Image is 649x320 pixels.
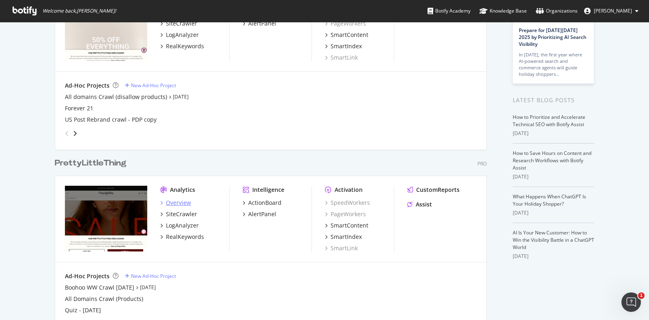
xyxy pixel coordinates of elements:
[513,130,594,137] div: [DATE]
[243,210,276,218] a: AlertPanel
[519,27,587,47] a: Prepare for [DATE][DATE] 2025 by Prioritizing AI Search Visibility
[594,7,632,14] span: Martha Williams
[243,19,276,28] a: AlertPanel
[325,19,366,28] a: PageWorkers
[513,150,591,171] a: How to Save Hours on Content and Research Workflows with Botify Assist
[513,96,594,105] div: Latest Blog Posts
[325,199,370,207] a: SpeedWorkers
[513,114,585,128] a: How to Prioritize and Accelerate Technical SEO with Botify Assist
[248,210,276,218] div: AlertPanel
[325,244,358,252] a: SmartLink
[65,104,93,112] a: Forever 21
[65,116,157,124] a: US Post Rebrand crawl - PDP copy
[428,7,471,15] div: Botify Academy
[638,292,645,299] span: 1
[166,199,191,207] div: Overview
[621,292,641,312] iframe: Intercom live chat
[166,210,197,218] div: SiteCrawler
[513,193,586,207] a: What Happens When ChatGPT Is Your Holiday Shopper?
[43,8,116,14] span: Welcome back, [PERSON_NAME] !
[243,199,282,207] a: ActionBoard
[140,284,156,291] a: [DATE]
[513,209,594,217] div: [DATE]
[252,186,284,194] div: Intelligence
[416,186,460,194] div: CustomReports
[170,186,195,194] div: Analytics
[325,31,368,39] a: SmartContent
[331,221,368,230] div: SmartContent
[519,52,588,77] div: In [DATE], the first year where AI-powered search and commerce agents will guide holiday shoppers…
[65,306,101,314] a: Quiz - [DATE]
[248,19,276,28] div: AlertPanel
[513,229,594,251] a: AI Is Your New Customer: How to Win the Visibility Battle in a ChatGPT World
[65,93,167,101] a: All domains Crawl (disallow products)
[325,221,368,230] a: SmartContent
[325,54,358,62] a: SmartLink
[65,295,143,303] a: All Domains Crawl (Products)
[479,7,527,15] div: Knowledge Base
[160,31,199,39] a: LogAnalyzer
[325,210,366,218] a: PageWorkers
[65,283,134,292] a: Boohoo WW Crawl [DATE]
[248,199,282,207] div: ActionBoard
[72,129,78,137] div: angle-right
[131,82,176,89] div: New Ad-Hoc Project
[160,19,197,28] a: SiteCrawler
[160,221,199,230] a: LogAnalyzer
[166,19,197,28] div: SiteCrawler
[131,273,176,279] div: New Ad-Hoc Project
[513,173,594,180] div: [DATE]
[536,7,578,15] div: Organizations
[331,31,368,39] div: SmartContent
[477,160,487,167] div: Pro
[65,186,147,251] img: Prettylittlething.com
[125,82,176,89] a: New Ad-Hoc Project
[416,200,432,208] div: Assist
[407,200,432,208] a: Assist
[65,82,110,90] div: Ad-Hoc Projects
[513,253,594,260] div: [DATE]
[55,157,127,169] div: PrettyLittleThing
[160,210,197,218] a: SiteCrawler
[173,93,189,100] a: [DATE]
[325,233,362,241] a: SmartIndex
[325,42,362,50] a: SmartIndex
[160,199,191,207] a: Overview
[62,127,72,140] div: angle-left
[166,221,199,230] div: LogAnalyzer
[335,186,363,194] div: Activation
[166,31,199,39] div: LogAnalyzer
[160,233,204,241] a: RealKeywords
[125,273,176,279] a: New Ad-Hoc Project
[166,42,204,50] div: RealKeywords
[331,42,362,50] div: SmartIndex
[65,272,110,280] div: Ad-Hoc Projects
[55,157,130,169] a: PrettyLittleThing
[331,233,362,241] div: SmartIndex
[407,186,460,194] a: CustomReports
[578,4,645,17] button: [PERSON_NAME]
[166,233,204,241] div: RealKeywords
[160,42,204,50] a: RealKeywords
